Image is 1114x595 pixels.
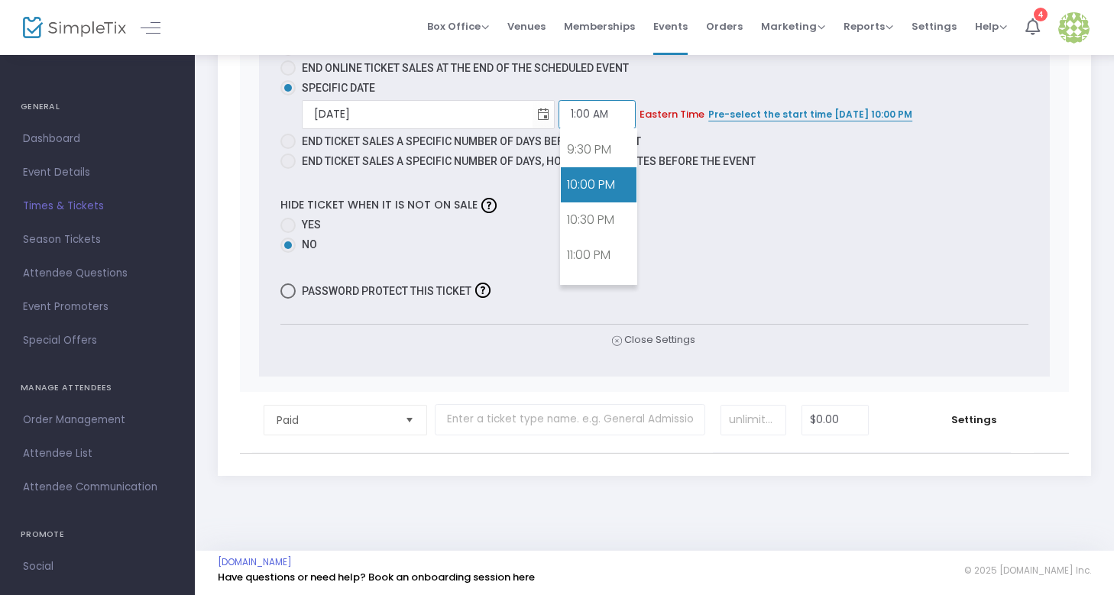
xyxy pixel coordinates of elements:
span: Yes [296,217,321,233]
div: 4 [1034,8,1048,21]
a: 9:30 PM [561,132,636,167]
button: Toggle calendar [533,99,554,130]
span: Season Tickets [23,230,172,250]
a: 10:00 PM [561,167,636,202]
label: Hide ticket when it is not on sale [280,193,500,217]
span: End online ticket sales at the end of the scheduled event [302,62,629,74]
span: Event Promoters [23,297,172,317]
input: End Date [303,99,533,130]
span: End ticket sales a specific number of days before the event [302,135,641,147]
a: [DOMAIN_NAME] [218,556,292,568]
input: End Time [559,100,636,129]
span: Attendee Communication [23,477,172,497]
span: Memberships [564,7,635,46]
h4: PROMOTE [21,519,174,550]
input: unlimited [721,406,786,435]
input: Enter a ticket type name. e.g. General Admission [435,404,705,435]
span: Marketing [761,19,825,34]
span: Social [23,557,172,577]
span: Order Management [23,410,172,430]
h4: GENERAL [21,92,174,122]
span: Reports [844,19,893,34]
span: Specific Date [302,82,375,94]
span: Attendee List [23,444,172,464]
a: Have questions or need help? Book an onboarding session here [218,570,535,584]
a: 10:30 PM [561,202,636,238]
span: Password protect this ticket [302,282,471,300]
span: © 2025 [DOMAIN_NAME] Inc. [964,564,1091,577]
span: Venues [507,7,546,46]
span: Special Offers [23,331,172,351]
span: Attendee Questions [23,264,172,283]
img: question-mark [481,198,497,213]
span: Settings [944,412,1004,428]
span: End ticket sales a specific number of days, hours, and minutes before the event [302,155,756,167]
span: Eastern Time [640,107,704,121]
button: Select [399,406,420,435]
a: 11:30 PM [561,273,636,308]
span: Settings [912,7,957,46]
h4: MANAGE ATTENDEES [21,373,174,403]
a: 11:00 PM [561,238,636,273]
span: Close Settings [612,332,695,348]
span: Box Office [427,19,489,34]
span: Pre-select the start time [DATE] 10:00 PM [708,108,912,121]
img: question-mark [475,283,491,298]
span: Dashboard [23,129,172,149]
span: Paid [277,412,393,428]
span: Times & Tickets [23,196,172,216]
input: Price [802,406,868,435]
span: Orders [706,7,743,46]
span: Event Details [23,163,172,183]
span: No [296,237,317,253]
span: Help [975,19,1007,34]
span: Events [653,7,688,46]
